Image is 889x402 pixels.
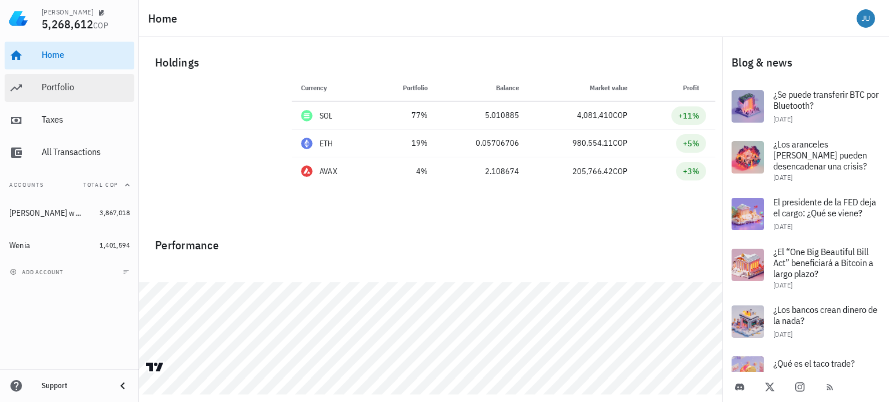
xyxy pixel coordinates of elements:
span: [DATE] [773,115,792,123]
div: +5% [683,138,699,149]
div: 0.05706706 [446,137,519,149]
div: ETH-icon [301,138,313,149]
div: +3% [683,165,699,177]
div: 2.108674 [446,165,519,178]
span: ¿Los bancos crean dinero de la nada? [773,304,877,326]
div: 4% [382,165,428,178]
a: [PERSON_NAME] wallet 3,867,018 [5,199,134,227]
a: Home [5,42,134,69]
span: 205,766.42 [572,166,613,176]
span: 4,081,410 [577,110,613,120]
div: ETH [319,138,333,149]
span: COP [93,20,108,31]
span: COP [613,166,627,176]
button: AccountsTotal COP [5,171,134,199]
a: Charting by TradingView [145,362,165,373]
a: Portfolio [5,74,134,102]
div: AVAX [319,165,337,177]
div: 19% [382,137,428,149]
span: 1,401,594 [100,241,130,249]
div: avatar [857,9,875,28]
th: Currency [292,74,373,102]
div: 77% [382,109,428,121]
span: Profit [683,83,706,92]
a: Wenia 1,401,594 [5,231,134,259]
span: COP [613,138,627,148]
div: Portfolio [42,82,130,93]
div: SOL [319,110,333,121]
div: 5.010885 [446,109,519,121]
th: Market value [528,74,637,102]
span: [DATE] [773,330,792,338]
img: LedgiFi [9,9,28,28]
span: ¿Qué es el taco trade? [773,357,855,369]
h1: Home [148,9,182,28]
th: Balance [437,74,528,102]
a: ¿El “One Big Beautiful Bill Act” beneficiará a Bitcoin a largo plazo? [DATE] [722,239,889,296]
span: 5,268,612 [42,16,93,32]
span: El presidente de la FED deja el cargo: ¿Qué se viene? [773,196,876,219]
span: ¿Los aranceles [PERSON_NAME] pueden desencadenar una crisis? [773,138,867,172]
span: [DATE] [773,222,792,231]
a: ¿Los bancos crean dinero de la nada? [DATE] [722,296,889,347]
span: 980,554.11 [572,138,613,148]
div: [PERSON_NAME] wallet [9,208,83,218]
span: [DATE] [773,173,792,182]
span: ¿Se puede transferir BTC por Bluetooth? [773,88,879,111]
a: ¿Qué es el taco trade? [722,347,889,398]
div: All Transactions [42,146,130,157]
div: SOL-icon [301,110,313,121]
span: add account [12,268,63,276]
div: Support [42,381,106,390]
th: Portfolio [373,74,437,102]
button: add account [7,266,68,278]
div: AVAX-icon [301,165,313,177]
div: Wenia [9,241,30,250]
div: Blog & news [722,44,889,81]
div: Taxes [42,114,130,125]
span: ¿El “One Big Beautiful Bill Act” beneficiará a Bitcoin a largo plazo? [773,246,873,279]
div: Home [42,49,130,60]
span: 3,867,018 [100,208,130,217]
a: All Transactions [5,139,134,167]
a: Taxes [5,106,134,134]
div: Holdings [146,44,715,81]
div: +11% [678,110,699,121]
div: Performance [146,227,715,255]
span: Total COP [83,181,118,189]
span: COP [613,110,627,120]
div: [PERSON_NAME] [42,8,93,17]
a: ¿Los aranceles [PERSON_NAME] pueden desencadenar una crisis? [DATE] [722,132,889,189]
a: El presidente de la FED deja el cargo: ¿Qué se viene? [DATE] [722,189,889,239]
a: ¿Se puede transferir BTC por Bluetooth? [DATE] [722,81,889,132]
span: [DATE] [773,281,792,289]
